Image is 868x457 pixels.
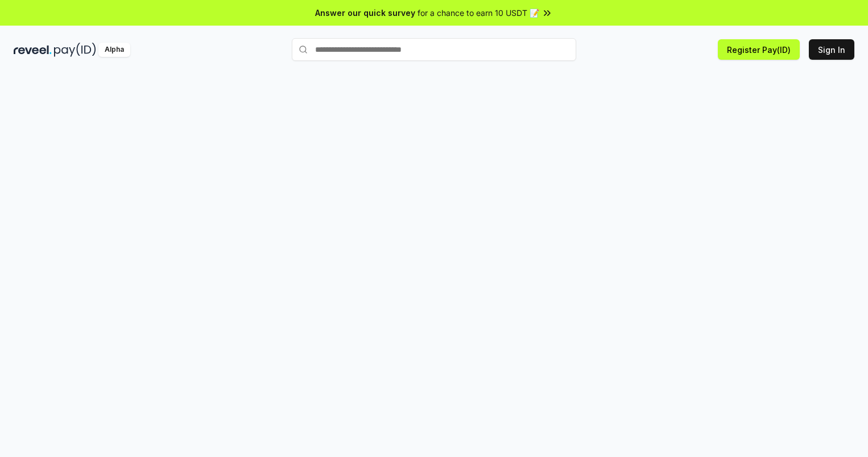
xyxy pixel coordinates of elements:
[14,43,52,57] img: reveel_dark
[809,39,854,60] button: Sign In
[54,43,96,57] img: pay_id
[315,7,415,19] span: Answer our quick survey
[418,7,539,19] span: for a chance to earn 10 USDT 📝
[718,39,800,60] button: Register Pay(ID)
[98,43,130,57] div: Alpha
